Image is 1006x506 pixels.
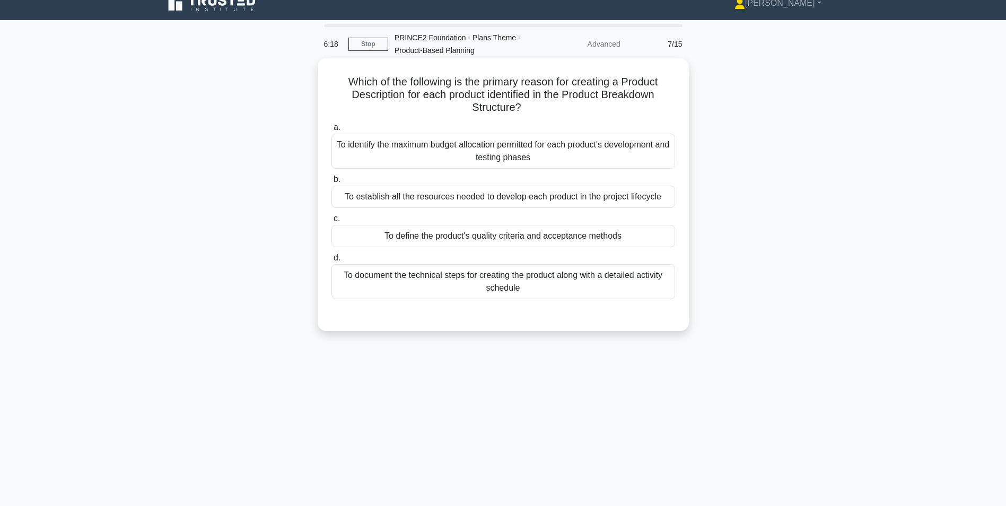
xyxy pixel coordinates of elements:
span: b. [334,175,340,184]
div: To define the product's quality criteria and acceptance methods [331,225,675,247]
div: Advanced [534,33,627,55]
div: 7/15 [627,33,689,55]
div: To identify the maximum budget allocation permitted for each product's development and testing ph... [331,134,675,169]
a: Stop [348,38,388,51]
span: d. [334,253,340,262]
div: PRINCE2 Foundation - Plans Theme - Product-Based Planning [388,27,534,61]
span: c. [334,214,340,223]
h5: Which of the following is the primary reason for creating a Product Description for each product ... [330,75,676,115]
div: To establish all the resources needed to develop each product in the project lifecycle [331,186,675,208]
span: a. [334,123,340,132]
div: 6:18 [318,33,348,55]
div: To document the technical steps for creating the product along with a detailed activity schedule [331,264,675,299]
